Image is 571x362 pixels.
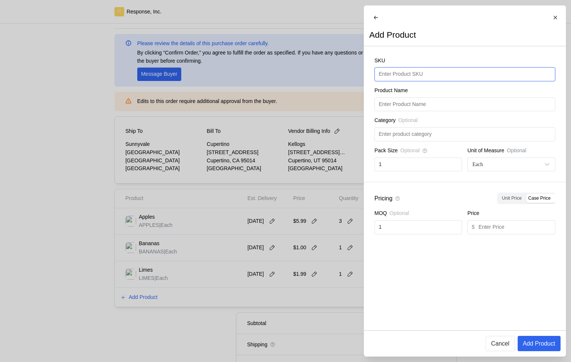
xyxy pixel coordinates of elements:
p: Pricing [374,194,392,203]
p: Cancel [491,339,509,348]
div: Category [374,116,555,127]
span: Optional [389,209,409,218]
h2: Add Product [369,29,416,41]
p: Add Product [523,339,555,348]
input: Enter Price [479,221,551,234]
div: Product Name [374,87,555,97]
p: $ [471,223,474,231]
span: Unit Price [502,196,521,201]
div: MOQ [374,209,462,220]
span: Optional [400,147,420,155]
span: Case Price [528,196,550,201]
input: Enter Product SKU [379,68,551,81]
input: Enter product category [379,128,551,141]
button: Cancel [485,336,515,351]
div: SKU [374,57,555,68]
p: Optional [507,147,526,155]
div: Price [467,209,555,220]
span: Optional [398,116,417,125]
p: Unit of Measure [467,147,504,155]
button: Add Product [517,336,560,351]
input: Enter Product Name [379,98,551,111]
div: Pack Size [374,147,462,157]
input: Enter Pack Size [379,158,458,171]
input: Enter MOQ [379,221,458,234]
